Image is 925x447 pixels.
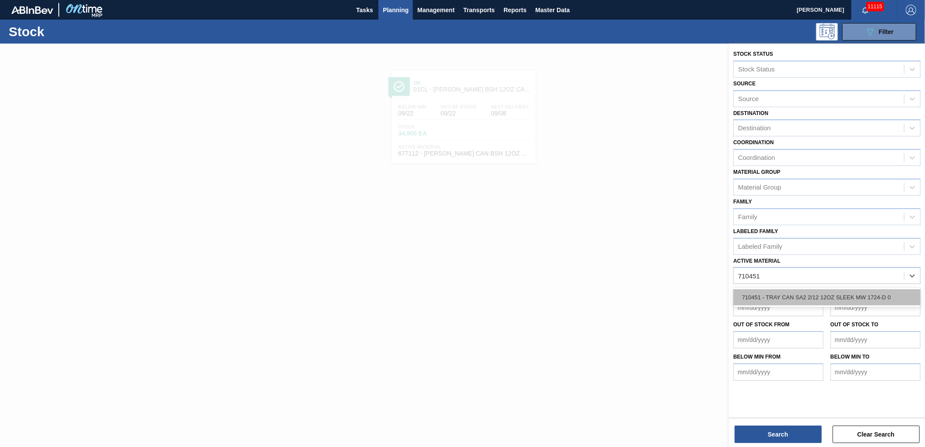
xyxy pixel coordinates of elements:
[733,110,768,116] label: Destination
[733,289,921,305] div: 710451 - TRAY CAN SA2 2/12 12OZ SLEEK MW 1724-D 0
[463,5,495,15] span: Transports
[842,23,916,41] button: Filter
[733,363,824,381] input: mm/dd/yyyy
[738,183,781,191] div: Material Group
[733,331,824,349] input: mm/dd/yyyy
[738,154,775,162] div: Coordination
[417,5,455,15] span: Management
[830,363,921,381] input: mm/dd/yyyy
[830,299,921,316] input: mm/dd/yyyy
[733,139,774,146] label: Coordination
[733,354,781,360] label: Below Min from
[503,5,527,15] span: Reports
[879,28,894,35] span: Filter
[733,258,780,264] label: Active Material
[738,213,757,220] div: Family
[738,65,775,73] div: Stock Status
[535,5,570,15] span: Master Data
[733,199,752,205] label: Family
[830,322,878,328] label: Out of Stock to
[355,5,374,15] span: Tasks
[9,27,141,37] h1: Stock
[11,6,53,14] img: TNhmsLtSVTkK8tSr43FrP2fwEKptu5GPRR3wAAAABJRU5ErkJggg==
[830,354,870,360] label: Below Min to
[733,228,778,234] label: Labeled Family
[830,331,921,349] input: mm/dd/yyyy
[733,322,790,328] label: Out of Stock from
[816,23,838,41] div: Programming: no user selected
[733,169,780,175] label: Material Group
[906,5,916,15] img: Logout
[733,299,824,316] input: mm/dd/yyyy
[738,95,759,102] div: Source
[738,125,771,132] div: Destination
[738,243,783,250] div: Labeled Family
[733,81,756,87] label: Source
[733,51,773,57] label: Stock Status
[866,2,884,11] span: 11115
[851,4,879,16] button: Notifications
[383,5,408,15] span: Planning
